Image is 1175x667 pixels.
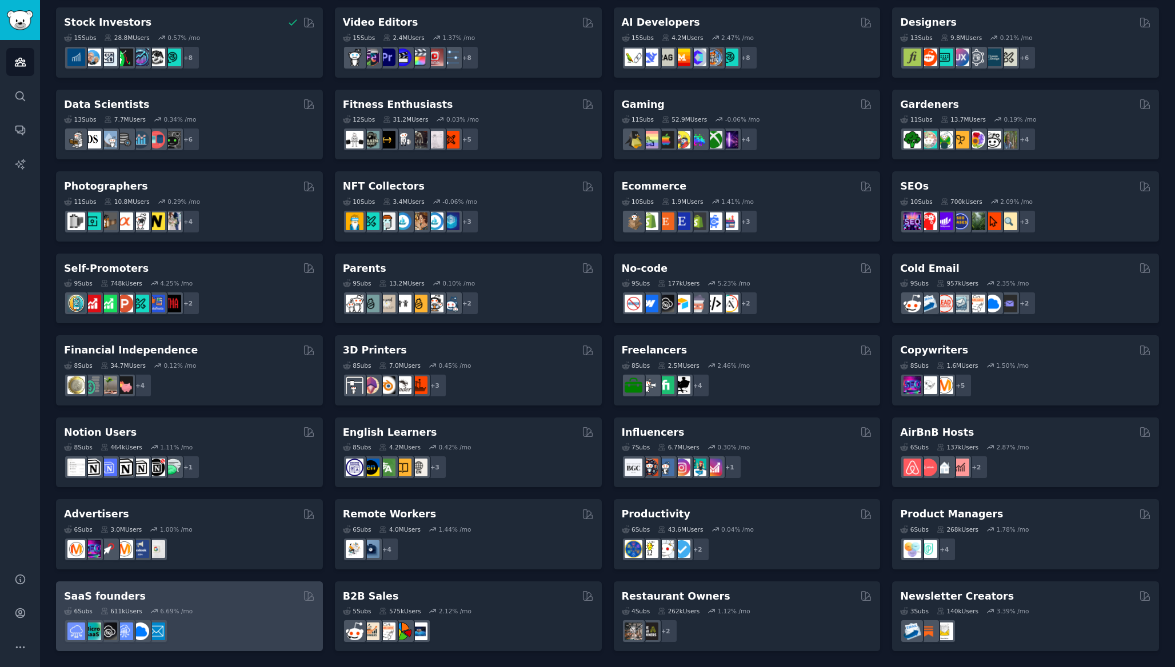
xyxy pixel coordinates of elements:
[984,49,1001,66] img: learndesign
[394,622,411,640] img: B2BSales
[99,540,117,558] img: PPC
[622,425,685,440] h2: Influencers
[104,34,149,42] div: 28.8M Users
[622,15,700,30] h2: AI Developers
[622,262,668,276] h2: No-code
[131,540,149,558] img: FacebookAds
[343,198,375,206] div: 10 Sub s
[721,198,754,206] div: 1.41 % /mo
[658,279,700,287] div: 177k Users
[673,376,690,394] img: Freelancers
[83,459,101,476] img: notioncreations
[734,127,758,151] div: + 4
[64,279,93,287] div: 9 Sub s
[343,425,437,440] h2: English Learners
[952,49,969,66] img: UXDesign
[99,49,117,66] img: Forex
[394,49,411,66] img: VideoEditors
[115,376,133,394] img: fatFIRE
[641,212,658,230] img: shopify
[1004,115,1036,123] div: 0.19 % /mo
[343,15,418,30] h2: Video Editors
[410,459,427,476] img: Learn_English
[131,295,149,312] img: alphaandbetausers
[101,361,146,369] div: 34.7M Users
[446,115,479,123] div: 0.03 % /mo
[64,425,137,440] h2: Notion Users
[131,459,149,476] img: AskNotion
[176,291,200,315] div: + 2
[442,279,475,287] div: 0.10 % /mo
[426,295,443,312] img: parentsofmultiples
[383,198,425,206] div: 3.4M Users
[725,115,760,123] div: -0.06 % /mo
[163,49,181,66] img: technicalanalysis
[689,459,706,476] img: influencermarketing
[657,540,674,558] img: productivity
[689,49,706,66] img: OpenSourceAI
[442,198,477,206] div: -0.06 % /mo
[83,212,101,230] img: streetphotography
[622,279,650,287] div: 9 Sub s
[362,540,379,558] img: work
[952,459,969,476] img: AirBnBInvesting
[689,295,706,312] img: nocodelowcode
[426,131,443,148] img: physicaltherapy
[717,361,750,369] div: 2.46 % /mo
[394,459,411,476] img: LearnEnglishOnReddit
[383,34,425,42] div: 2.4M Users
[705,131,722,148] img: XboxGamers
[67,376,85,394] img: UKPersonalFinance
[147,131,165,148] img: datasets
[104,198,149,206] div: 10.8M Users
[64,15,151,30] h2: Stock Investors
[83,540,101,558] img: SEO
[64,115,96,123] div: 13 Sub s
[99,622,117,640] img: NoCodeSaaS
[984,295,1001,312] img: B2BSaaS
[673,49,690,66] img: MistralAI
[734,46,758,70] div: + 8
[343,279,371,287] div: 9 Sub s
[64,361,93,369] div: 8 Sub s
[721,295,738,312] img: Adalo
[67,622,85,640] img: SaaS
[115,622,133,640] img: SaaSSales
[1000,198,1033,206] div: 2.09 % /mo
[920,376,937,394] img: KeepWriting
[996,361,1029,369] div: 1.50 % /mo
[948,373,972,397] div: + 5
[343,34,375,42] div: 15 Sub s
[904,49,921,66] img: typography
[721,34,754,42] div: 2.47 % /mo
[900,343,968,357] h2: Copywriters
[64,343,198,357] h2: Financial Independence
[984,131,1001,148] img: UrbanGardening
[936,131,953,148] img: SavageGarden
[101,443,142,451] div: 464k Users
[657,49,674,66] img: Rag
[115,131,133,148] img: dataengineering
[968,295,985,312] img: b2b_sales
[394,212,411,230] img: OpenSeaNFT
[1012,127,1036,151] div: + 4
[83,131,101,148] img: datascience
[721,212,738,230] img: ecommerce_growth
[346,376,363,394] img: 3Dprinting
[968,49,985,66] img: userexperience
[622,179,687,194] h2: Ecommerce
[900,34,932,42] div: 13 Sub s
[426,49,443,66] img: Youtubevideo
[410,295,427,312] img: NewParents
[705,49,722,66] img: llmops
[99,295,117,312] img: selfpromotion
[455,46,479,70] div: + 8
[686,373,710,397] div: + 4
[442,295,459,312] img: Parents
[904,295,921,312] img: sales
[343,179,425,194] h2: NFT Collectors
[657,459,674,476] img: Instagram
[455,291,479,315] div: + 2
[920,49,937,66] img: logodesign
[673,131,690,148] img: GamerPals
